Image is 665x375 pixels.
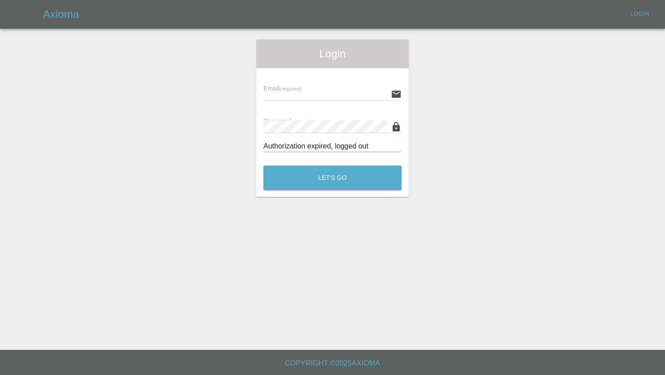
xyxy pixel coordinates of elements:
[7,357,658,370] h6: Copyright © 2025 Axioma
[43,7,79,22] h5: Axioma
[263,166,402,190] button: Let's Go
[626,7,654,21] a: Login
[263,118,314,125] span: Password
[292,119,314,124] small: (required)
[280,86,302,92] small: (required)
[263,47,402,61] span: Login
[263,85,302,92] span: Email
[263,141,402,152] div: Authorization expired, logged out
